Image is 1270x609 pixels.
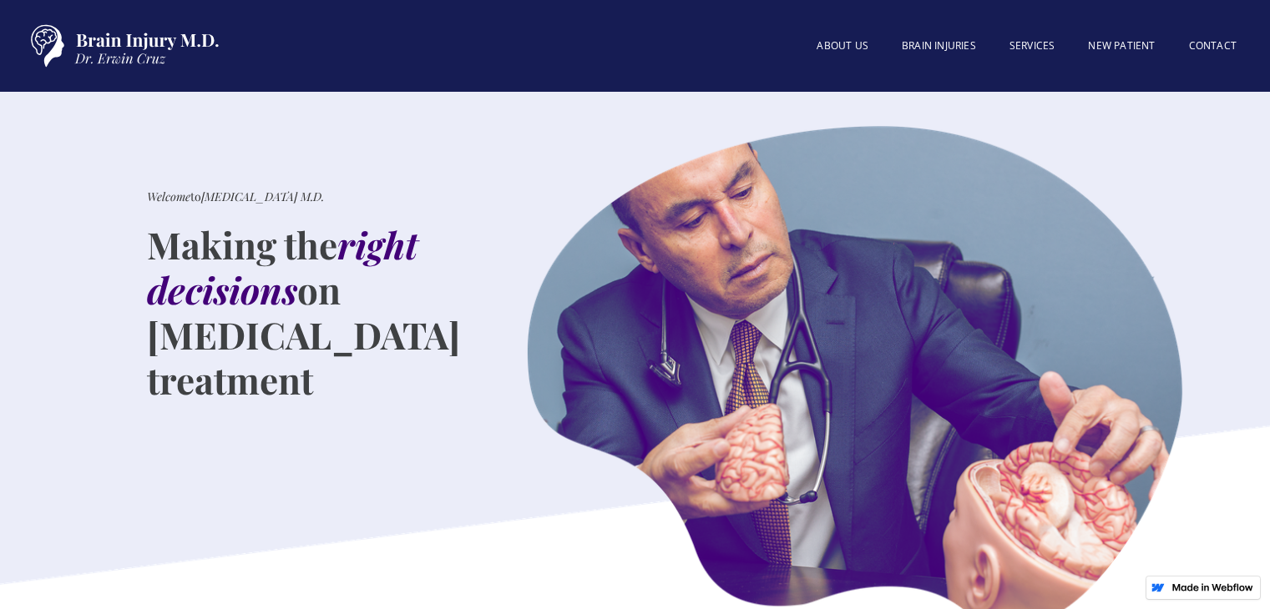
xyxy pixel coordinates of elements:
h1: Making the on [MEDICAL_DATA] treatment [147,222,461,402]
em: [MEDICAL_DATA] M.D. [201,189,324,204]
a: SERVICES [993,29,1072,63]
a: New patient [1071,29,1171,63]
img: Made in Webflow [1171,583,1253,591]
em: Welcome [147,189,190,204]
a: Contact [1172,29,1253,63]
div: to [147,189,324,205]
a: home [17,17,225,75]
a: BRAIN INJURIES [885,29,993,63]
em: right decisions [147,219,418,314]
a: About US [800,29,885,63]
